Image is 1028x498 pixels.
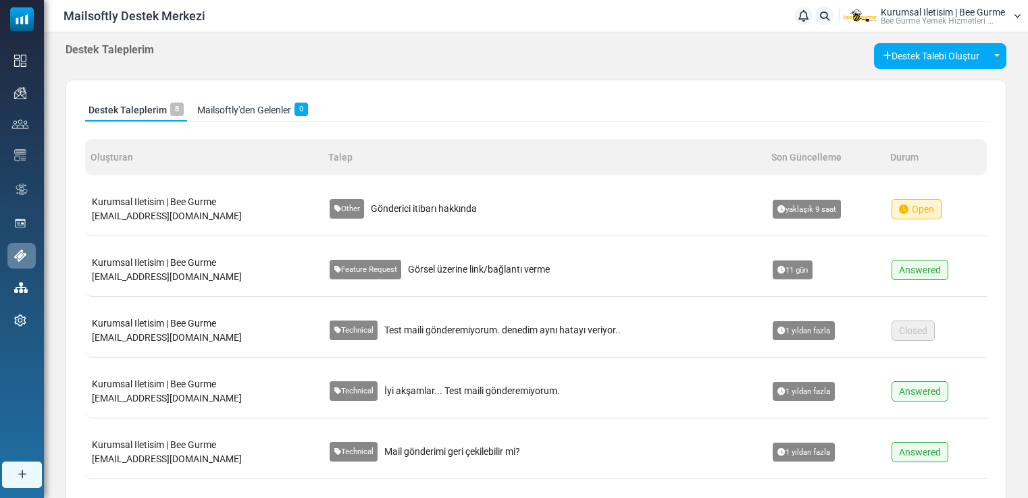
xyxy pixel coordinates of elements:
[773,443,835,462] span: 1 yıldan fazla
[92,318,216,329] span: Kurumsal Iletisim | Bee Gurme
[63,7,205,25] span: Mailsoftly Destek Merkezi
[92,332,242,343] span: [EMAIL_ADDRESS][DOMAIN_NAME]
[874,43,988,69] button: Destek Talebi Oluştur
[330,442,378,462] span: Technical
[766,139,885,175] th: Son Güncelleme
[92,393,242,404] span: [EMAIL_ADDRESS][DOMAIN_NAME]
[892,321,935,341] span: Closed
[92,453,242,464] span: [EMAIL_ADDRESS][DOMAIN_NAME]
[14,149,26,161] img: email-templates-icon.svg
[892,442,948,462] span: Answered
[773,321,835,340] span: 1 yıldan fazla
[92,379,216,389] span: Kurumsal Iletisim | Bee Gurme
[14,55,26,67] img: dashboard-icon.svg
[92,439,216,450] span: Kurumsal Iletisim | Bee Gurme
[881,7,1005,17] span: Kurumsal Iletisim | Bee Gurme
[330,321,378,340] span: Technical
[892,260,948,280] span: Answered
[14,314,26,327] img: settings-icon.svg
[92,211,242,221] span: [EMAIL_ADDRESS][DOMAIN_NAME]
[92,271,242,282] span: [EMAIL_ADDRESS][DOMAIN_NAME]
[330,381,378,401] span: Technical
[85,139,323,175] th: Oluşturan
[85,99,187,121] a: Destek Taleplerim8
[330,260,402,279] span: Feature Request
[10,7,34,31] img: mailsoftly_icon_blue_white.svg
[885,139,987,175] th: Durum
[844,6,877,26] img: User Logo
[14,182,29,197] img: workflow.svg
[384,445,520,459] span: Mail gönderimi geri çekilebilir mi?
[92,196,216,207] span: Kurumsal Iletisim | Bee Gurme
[892,381,948,402] span: Answered
[773,260,813,279] span: 11 gün
[66,43,154,56] h5: Destek Taleplerim
[294,103,308,116] span: 0
[408,262,550,277] span: Görsel üzerine link/bağlantı verme
[323,139,767,175] th: Talep
[14,250,26,262] img: support-icon-active.svg
[330,199,365,219] span: Other
[194,99,311,121] a: Mailsoftly'den Gelenler0
[92,257,216,268] span: Kurumsal Iletisim | Bee Gurme
[14,217,26,229] img: landing_pages.svg
[12,119,28,129] img: contacts-icon.svg
[170,103,184,116] span: 8
[384,323,621,337] span: Test maili gönderemiyorum. denedim aynı hatayı veriyor..
[844,6,1021,26] a: User Logo Kurumsal Iletisim | Bee Gurme Bee Gurme Yemek Hizmetleri ...
[14,87,26,99] img: campaigns-icon.png
[881,17,994,25] span: Bee Gurme Yemek Hizmetleri ...
[384,384,560,398] span: İyi akşamlar... Test maili gönderemiyorum.
[773,200,841,219] span: yaklaşık 9 saat
[773,382,835,401] span: 1 yıldan fazla
[371,202,477,216] span: Gönderici itibarı hakkında
[892,199,942,219] span: Open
